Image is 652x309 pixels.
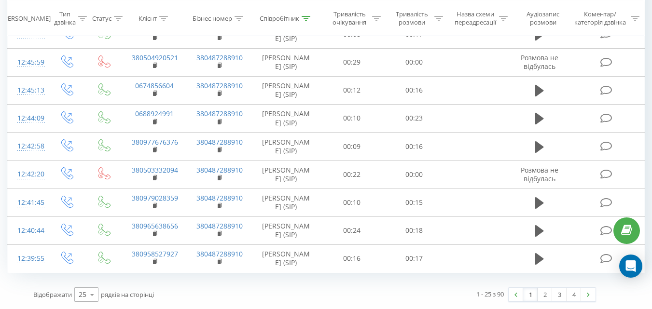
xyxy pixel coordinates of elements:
div: 12:45:13 [17,81,38,100]
td: 00:12 [321,76,383,104]
a: 380487288910 [196,193,243,202]
div: 12:45:59 [17,53,38,72]
td: 00:00 [383,48,445,76]
td: [PERSON_NAME] (SIP) [251,216,321,244]
div: 25 [79,290,86,299]
div: Аудіозапис розмови [519,10,568,27]
div: 12:44:09 [17,109,38,128]
td: 00:16 [321,244,383,272]
a: 380503332094 [132,165,178,175]
a: 380487288910 [196,81,243,90]
a: 380487288910 [196,137,243,147]
td: 00:09 [321,133,383,161]
td: 00:24 [321,216,383,244]
div: [PERSON_NAME] [2,14,51,22]
span: рядків на сторінці [101,290,154,299]
a: 380979028359 [132,193,178,202]
a: 1 [523,288,538,301]
a: 380487288910 [196,53,243,62]
a: 4 [567,288,581,301]
div: Тип дзвінка [54,10,76,27]
span: Розмова не відбулась [521,165,558,183]
div: Бізнес номер [193,14,232,22]
a: 380487288910 [196,165,243,175]
a: 0688924991 [135,109,174,118]
div: 1 - 25 з 90 [476,289,504,299]
div: Тривалість очікування [330,10,370,27]
a: 0674856604 [135,81,174,90]
td: [PERSON_NAME] (SIP) [251,188,321,216]
div: Статус [92,14,111,22]
td: 00:23 [383,104,445,132]
div: 12:42:58 [17,137,38,156]
td: 00:15 [383,188,445,216]
div: Клієнт [139,14,157,22]
div: 12:40:44 [17,221,38,240]
td: 00:22 [321,161,383,188]
span: Відображати [33,290,72,299]
a: 2 [538,288,552,301]
td: 00:17 [383,244,445,272]
td: 00:00 [383,161,445,188]
td: [PERSON_NAME] (SIP) [251,161,321,188]
div: Тривалість розмови [392,10,432,27]
td: [PERSON_NAME] (SIP) [251,244,321,272]
a: 380977676376 [132,137,178,147]
a: 380958527927 [132,249,178,258]
td: [PERSON_NAME] (SIP) [251,76,321,104]
td: [PERSON_NAME] (SIP) [251,133,321,161]
div: Open Intercom Messenger [619,255,642,278]
a: 380504920521 [132,53,178,62]
div: 12:41:45 [17,193,38,212]
div: 12:42:20 [17,165,38,184]
td: 00:16 [383,76,445,104]
div: Назва схеми переадресації [454,10,497,27]
div: 12:39:55 [17,249,38,268]
a: 380487288910 [196,249,243,258]
div: Коментар/категорія дзвінка [572,10,628,27]
div: Співробітник [260,14,299,22]
a: 380487288910 [196,109,243,118]
td: 00:16 [383,133,445,161]
a: 380965638656 [132,221,178,230]
td: 00:18 [383,216,445,244]
td: [PERSON_NAME] (SIP) [251,48,321,76]
td: 00:29 [321,48,383,76]
span: Розмова не відбулась [521,53,558,71]
td: 00:10 [321,188,383,216]
a: 3 [552,288,567,301]
td: 00:10 [321,104,383,132]
td: [PERSON_NAME] (SIP) [251,104,321,132]
a: 380487288910 [196,221,243,230]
